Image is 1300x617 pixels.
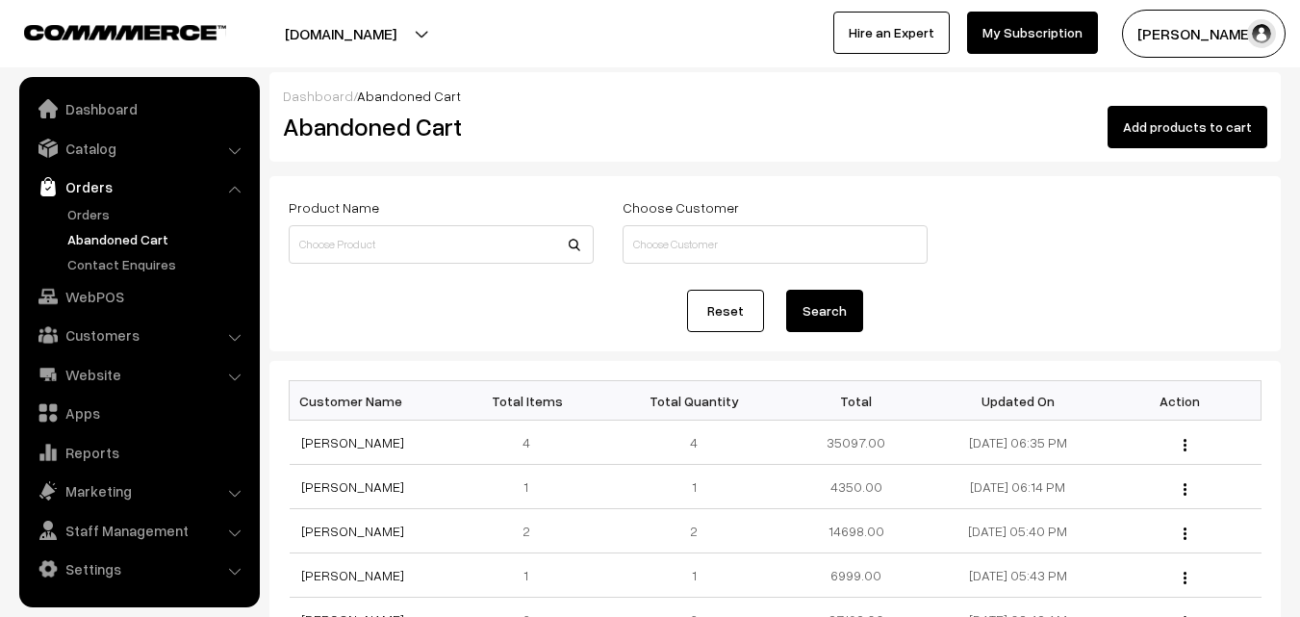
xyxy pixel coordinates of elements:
a: Marketing [24,474,253,508]
input: Choose Customer [623,225,928,264]
td: 4350.00 [775,465,936,509]
th: Customer Name [290,381,451,421]
th: Total Items [451,381,613,421]
img: user [1247,19,1276,48]
td: 2 [451,509,613,553]
th: Updated On [937,381,1099,421]
a: Apps [24,396,253,430]
span: Abandoned Cart [357,88,461,104]
a: Website [24,357,253,392]
td: 35097.00 [775,421,936,465]
a: [PERSON_NAME] [301,434,404,450]
td: 14698.00 [775,509,936,553]
a: Orders [24,169,253,204]
td: [DATE] 06:14 PM [937,465,1099,509]
td: 1 [613,553,775,598]
td: [DATE] 05:40 PM [937,509,1099,553]
td: 1 [451,465,613,509]
th: Total Quantity [613,381,775,421]
label: Product Name [289,197,379,218]
td: 1 [613,465,775,509]
td: 1 [451,553,613,598]
button: Add products to cart [1108,106,1267,148]
button: [DOMAIN_NAME] [217,10,464,58]
a: My Subscription [967,12,1098,54]
img: Menu [1184,572,1186,584]
a: [PERSON_NAME] [301,478,404,495]
td: 2 [613,509,775,553]
div: / [283,86,1267,106]
a: Reset [687,290,764,332]
a: Abandoned Cart [63,229,253,249]
a: Reports [24,435,253,470]
a: Settings [24,552,253,586]
td: 4 [451,421,613,465]
img: Menu [1184,483,1186,496]
a: Contact Enquires [63,254,253,274]
label: Choose Customer [623,197,739,218]
a: Staff Management [24,513,253,548]
a: Hire an Expert [833,12,950,54]
a: Catalog [24,131,253,166]
button: Search [786,290,863,332]
input: Choose Product [289,225,594,264]
button: [PERSON_NAME] [1122,10,1286,58]
h2: Abandoned Cart [283,112,592,141]
a: WebPOS [24,279,253,314]
th: Action [1099,381,1261,421]
img: Menu [1184,439,1186,451]
a: [PERSON_NAME] [301,567,404,583]
td: 6999.00 [775,553,936,598]
a: Orders [63,204,253,224]
a: [PERSON_NAME] [301,523,404,539]
img: Menu [1184,527,1186,540]
td: 4 [613,421,775,465]
a: Customers [24,318,253,352]
th: Total [775,381,936,421]
img: COMMMERCE [24,25,226,39]
a: Dashboard [24,91,253,126]
a: COMMMERCE [24,19,192,42]
td: [DATE] 05:43 PM [937,553,1099,598]
td: [DATE] 06:35 PM [937,421,1099,465]
a: Dashboard [283,88,353,104]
